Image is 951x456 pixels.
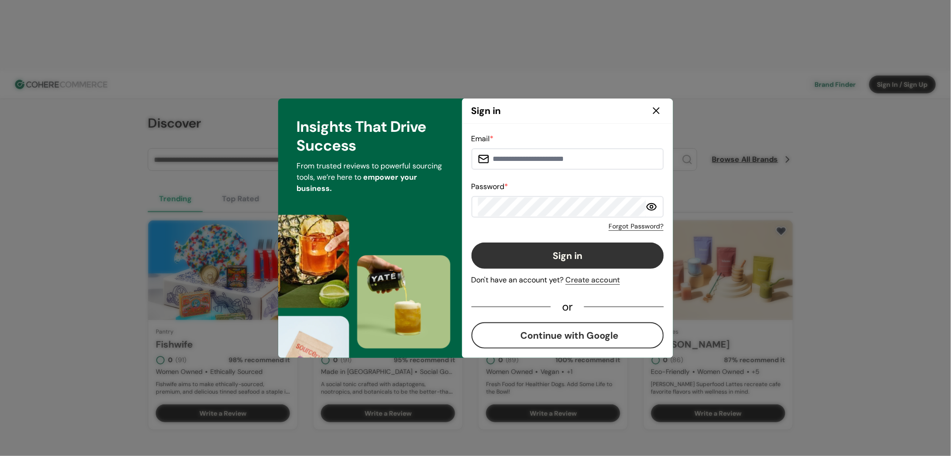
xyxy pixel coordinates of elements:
div: or [551,303,584,311]
h2: Sign in [472,104,501,118]
a: Forgot Password? [609,221,664,231]
p: From trusted reviews to powerful sourcing tools, we’re here to [297,160,443,194]
button: Continue with Google [472,322,664,349]
button: Sign in [472,243,664,269]
label: Email [472,134,494,144]
div: Create account [566,274,620,286]
span: empower your business. [297,172,418,193]
label: Password [472,182,509,191]
h3: Insights That Drive Success [297,117,443,155]
div: Don't have an account yet? [472,274,664,286]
